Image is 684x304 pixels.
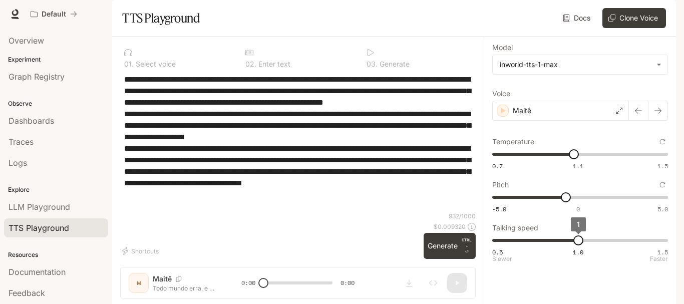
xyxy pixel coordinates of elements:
p: ⏎ [462,237,472,255]
p: Default [42,10,66,19]
button: All workspaces [26,4,82,24]
span: 1.1 [573,162,583,170]
button: Clone Voice [602,8,666,28]
span: 0.5 [492,248,503,256]
span: 1.5 [657,162,668,170]
p: Voice [492,90,510,97]
p: Generate [378,61,410,68]
p: Pitch [492,181,509,188]
span: 0 [576,205,580,213]
a: Docs [561,8,594,28]
button: Shortcuts [120,243,163,259]
h1: TTS Playground [122,8,200,28]
span: 1.5 [657,248,668,256]
p: Faster [650,256,668,262]
span: -5.0 [492,205,506,213]
p: CTRL + [462,237,472,249]
span: 5.0 [657,205,668,213]
span: 1.0 [573,248,583,256]
p: Talking speed [492,224,538,231]
div: inworld-tts-1-max [493,55,667,74]
p: Model [492,44,513,51]
button: Reset to default [657,136,668,147]
button: GenerateCTRL +⏎ [424,233,476,259]
p: Slower [492,256,512,262]
p: 0 2 . [245,61,256,68]
span: 0.7 [492,162,503,170]
p: 0 1 . [124,61,134,68]
button: Reset to default [657,179,668,190]
p: Enter text [256,61,290,68]
div: inworld-tts-1-max [500,60,651,70]
p: 0 3 . [367,61,378,68]
span: 1 [577,220,580,228]
p: Select voice [134,61,176,68]
p: Maitê [513,106,531,116]
p: Temperature [492,138,534,145]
